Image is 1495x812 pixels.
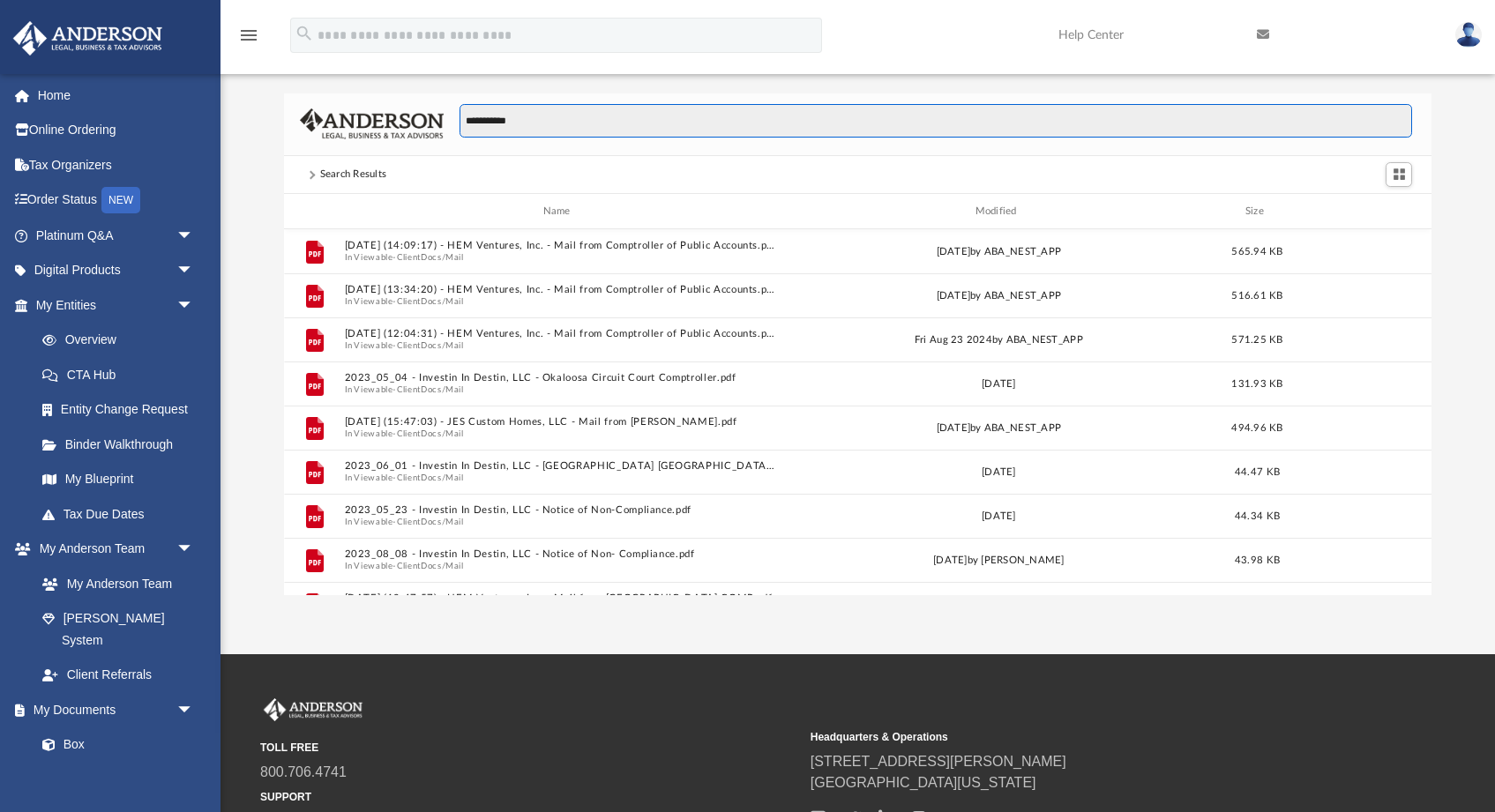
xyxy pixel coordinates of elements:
[25,323,221,358] a: Overview
[12,218,221,253] a: Platinum Q&Aarrow_drop_down
[355,384,442,396] button: Viewable-ClientDocs
[1235,467,1280,477] span: 44.47 KB
[238,34,259,46] a: menu
[811,754,1066,769] a: [STREET_ADDRESS][PERSON_NAME]
[442,296,445,308] span: /
[25,392,221,428] a: Entity Change Request
[12,147,221,183] a: Tax Organizers
[8,21,168,56] img: Anderson Advisors Platinum Portal
[176,218,212,254] span: arrow_drop_down
[12,183,221,219] a: Order StatusNEW
[355,340,442,352] button: Viewable-ClientDocs
[783,244,1215,260] div: [DATE] by ABA_NEST_APP
[176,692,212,728] span: arrow_drop_down
[1232,291,1283,301] span: 516.61 KB
[25,496,221,532] a: Tax Due Dates
[345,373,776,384] button: 2023_05_04 - Investin In Destin, LLC - Okaloosa Circuit Court Comptroller.pdf
[445,473,464,484] button: Mail
[345,340,776,352] span: In
[783,204,1215,220] div: Modified
[284,229,1431,595] div: grid
[260,740,798,756] small: TOLL FREE
[442,473,445,484] span: /
[345,285,776,296] button: [DATE] (13:34:20) - HEM Ventures, Inc. - Mail from Comptroller of Public Accounts.pdf
[445,428,464,440] button: Mail
[1386,162,1412,187] button: Switch to Grid View
[260,764,347,779] a: 800.706.4741
[25,658,212,693] a: Client Referrals
[12,78,221,113] a: Home
[12,113,221,148] a: Online Ordering
[260,789,798,805] small: SUPPORT
[1222,204,1293,220] div: Size
[12,253,221,288] a: Digital Productsarrow_drop_down
[1232,335,1283,345] span: 571.25 KB
[344,204,775,220] div: Name
[292,204,336,220] div: id
[345,296,776,308] span: In
[238,25,259,46] i: menu
[783,376,1215,392] div: [DATE]
[176,287,212,324] span: arrow_drop_down
[345,549,776,561] button: 2023_08_08 - Investin In Destin, LLC - Notice of Non- Compliance.pdf
[445,561,464,572] button: Mail
[1301,204,1424,220] div: id
[355,473,442,484] button: Viewable-ClientDocs
[345,473,776,484] span: In
[783,288,1215,304] div: [DATE] by ABA_NEST_APP
[345,593,776,605] button: [DATE] (10:47:57) - HEM Ventures, Inc. - Mail from [GEOGRAPHIC_DATA] COMP.pdf
[12,692,212,727] a: My Documentsarrow_drop_down
[345,241,776,252] button: [DATE] (14:09:17) - HEM Ventures, Inc. - Mail from Comptroller of Public Accounts.pdf
[460,104,1412,138] input: Search files and folders
[25,601,212,658] a: [PERSON_NAME] System
[355,561,442,572] button: Viewable-ClientDocs
[445,384,464,396] button: Mail
[445,296,464,308] button: Mail
[783,553,1215,569] div: [DATE] by [PERSON_NAME]
[25,427,221,462] a: Binder Walkthrough
[445,517,464,528] button: Mail
[1235,555,1280,565] span: 43.98 KB
[442,517,445,528] span: /
[1232,423,1283,433] span: 494.96 KB
[25,566,203,601] a: My Anderson Team
[295,24,314,43] i: search
[12,532,212,567] a: My Anderson Teamarrow_drop_down
[355,252,442,264] button: Viewable-ClientDocs
[445,252,464,264] button: Mail
[345,329,776,340] button: [DATE] (12:04:31) - HEM Ventures, Inc. - Mail from Comptroller of Public Accounts.pdf
[445,340,464,352] button: Mail
[25,462,212,497] a: My Blueprint
[345,428,776,440] span: In
[442,384,445,396] span: /
[1455,22,1482,48] img: User Pic
[176,532,212,568] span: arrow_drop_down
[345,252,776,264] span: In
[345,561,776,572] span: In
[783,421,1215,436] div: [DATE] by ABA_NEST_APP
[811,729,1349,745] small: Headquarters & Operations
[355,428,442,440] button: Viewable-ClientDocs
[345,384,776,396] span: In
[345,517,776,528] span: In
[25,727,203,763] a: Box
[25,357,221,392] a: CTA Hub
[783,465,1215,480] div: [DATE]
[811,775,1036,790] a: [GEOGRAPHIC_DATA][US_STATE]
[345,417,776,428] button: [DATE] (15:47:03) - JES Custom Homes, LLC - Mail from [PERSON_NAME].pdf
[12,287,221,323] a: My Entitiesarrow_drop_down
[1235,511,1280,521] span: 44.34 KB
[101,187,140,213] div: NEW
[783,509,1215,525] div: [DATE]
[442,252,445,264] span: /
[1232,247,1283,257] span: 565.94 KB
[442,428,445,440] span: /
[345,461,776,473] button: 2023_06_01 - Investin In Destin, LLC - [GEOGRAPHIC_DATA] [GEOGRAPHIC_DATA]pdf
[1232,379,1283,389] span: 131.93 KB
[355,517,442,528] button: Viewable-ClientDocs
[355,296,442,308] button: Viewable-ClientDocs
[260,698,366,721] img: Anderson Advisors Platinum Portal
